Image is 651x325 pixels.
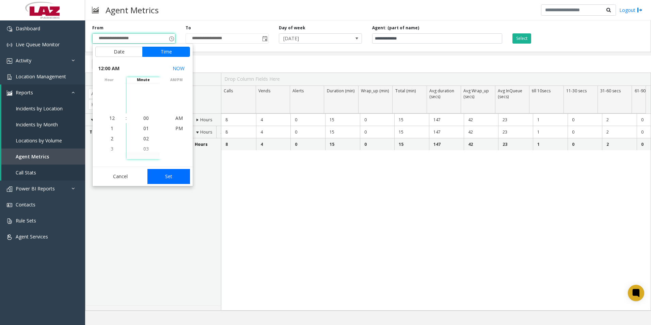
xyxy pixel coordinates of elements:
span: AM/PM [160,77,193,82]
span: Call Stats [16,169,36,176]
td: 2 [602,126,637,138]
img: 'icon' [7,218,12,224]
img: pageIcon [92,2,99,18]
td: 0 [360,138,395,150]
button: Export to PDF [92,59,135,69]
span: Incidents by Location [16,105,63,112]
span: Locations by Volume [16,137,62,144]
span: 02 [143,135,149,142]
td: 0 [568,114,602,126]
span: 00 [143,115,149,121]
img: 'icon' [7,234,12,240]
span: Agent Services [16,233,48,240]
td: 0 [568,126,602,138]
span: Vends [258,88,270,94]
span: Power BI Reports [16,185,55,192]
a: Incidents by Location [1,100,85,117]
td: 4 [256,138,291,150]
td: 23 [498,114,533,126]
td: 147 [429,114,464,126]
td: 147 [429,138,464,150]
span: Calls [224,88,233,94]
img: 'icon' [7,42,12,48]
td: 0 [290,114,325,126]
span: AM [175,115,183,121]
label: From [92,25,104,31]
img: 'icon' [7,26,12,32]
span: Drop Column Fields Here [224,76,280,82]
span: 3 [111,145,113,152]
span: Total [90,129,101,135]
button: Set [147,169,190,184]
td: 8 [221,114,256,126]
a: Incidents by Month [1,117,85,133]
img: 'icon' [7,74,12,80]
span: Hours [200,117,212,123]
span: hour [93,77,126,82]
span: Duration (min) [327,88,354,94]
span: [DATE] [279,34,345,43]
td: 15 [394,138,429,150]
span: till 10secs [532,88,551,94]
span: Toggle popup [261,34,268,43]
td: 0 [568,138,602,150]
span: Avg InQueue (secs) [498,88,522,99]
img: 'icon' [7,58,12,64]
td: 8 [221,126,256,138]
span: 03 [143,145,149,152]
td: 15 [325,114,360,126]
td: 2 [602,114,637,126]
td: 15 [394,126,429,138]
td: 4 [256,114,291,126]
img: logout [637,6,642,14]
button: Date tab [95,47,143,57]
button: Select [512,33,531,44]
span: Alerts [292,88,304,94]
span: Dashboard [16,25,40,32]
td: 23 [498,126,533,138]
button: Select now [170,62,187,75]
a: Agent Metrics [1,149,85,165]
a: Reports [1,84,85,100]
td: 42 [464,126,498,138]
label: Agent: (part of name) [372,25,419,31]
img: 'icon' [7,202,12,208]
span: PM [175,125,183,131]
td: 23 [498,138,533,150]
span: 11-30 secs [566,88,587,94]
button: Cancel [95,169,145,184]
button: Time tab [142,47,190,57]
td: 0 [290,126,325,138]
span: Hour [88,99,119,110]
span: Avg Wrap_up (secs) [463,88,489,99]
span: 01 [143,125,149,131]
img: 'icon' [7,90,12,96]
td: 0 [360,126,395,138]
span: AgentDisplayName [88,89,150,99]
td: 1 [533,126,568,138]
span: Live Queue Monitor [16,41,60,48]
td: 0 [290,138,325,150]
span: 1 [111,125,113,131]
span: Hours [200,129,212,135]
td: 8 [221,138,256,150]
span: Location Management [16,73,66,80]
span: Reports [16,89,33,96]
td: 0 [360,114,395,126]
span: 31-60 secs [600,88,621,94]
td: 2 [602,138,637,150]
td: 15 [325,138,360,150]
label: To [186,25,191,31]
td: 15 [394,114,429,126]
label: Day of week [279,25,305,31]
span: Rule Sets [16,217,36,224]
td: 42 [464,114,498,126]
a: Logout [619,6,642,14]
td: 4 [256,126,291,138]
a: Locations by Volume [1,133,85,149]
span: Incidents by Month [16,121,58,128]
span: 12:00 AM [98,64,120,73]
span: 23 [221,129,225,135]
td: 42 [464,138,498,150]
span: Avg duration (secs) [429,88,454,99]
